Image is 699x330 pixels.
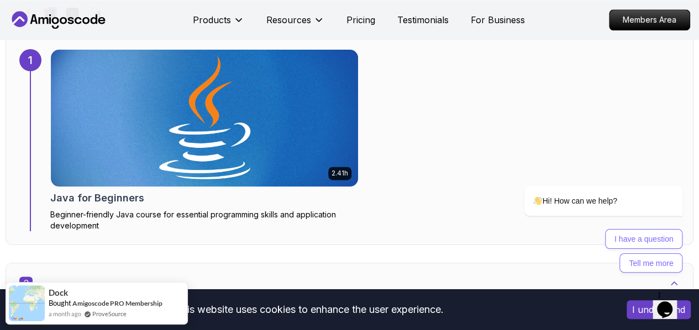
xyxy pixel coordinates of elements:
[609,9,690,30] a: Members Area
[193,13,231,26] p: Products
[92,309,127,318] a: ProveSource
[50,49,359,231] a: Java for Beginners card2.41hJava for BeginnersBeginner-friendly Java course for essential program...
[50,190,144,206] h2: Java for Beginners
[19,276,33,290] span: 2
[653,286,688,319] iframe: chat widget
[19,49,41,71] div: 1
[627,300,691,319] button: Accept cookies
[193,13,244,35] button: Products
[9,285,45,321] img: provesource social proof notification image
[346,13,375,26] a: Pricing
[72,299,162,307] a: Amigoscode PRO Membership
[49,309,81,318] span: a month ago
[51,50,358,187] img: Java for Beginners card
[49,288,68,297] span: Dock
[266,13,311,26] p: Resources
[609,10,690,30] p: Members Area
[50,209,359,231] p: Beginner-friendly Java course for essential programming skills and application development
[397,13,449,26] a: Testimonials
[489,99,688,280] iframe: chat widget
[266,13,324,35] button: Resources
[332,169,348,178] p: 2.41h
[8,297,610,322] div: This website uses cookies to enhance the user experience.
[49,299,71,307] span: Bought
[471,13,525,26] a: For Business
